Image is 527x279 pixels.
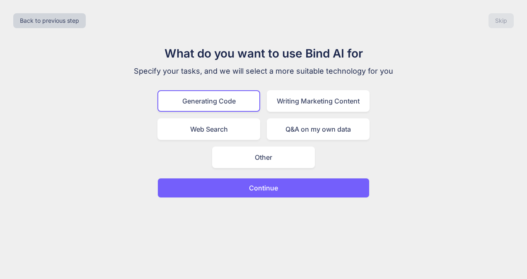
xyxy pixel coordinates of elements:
button: Continue [157,178,370,198]
p: Continue [249,183,278,193]
div: Generating Code [157,90,260,112]
div: Q&A on my own data [267,118,370,140]
div: Writing Marketing Content [267,90,370,112]
div: Web Search [157,118,260,140]
div: Other [212,147,315,168]
button: Back to previous step [13,13,86,28]
button: Skip [488,13,514,28]
h1: What do you want to use Bind AI for [124,45,403,62]
p: Specify your tasks, and we will select a more suitable technology for you [124,65,403,77]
